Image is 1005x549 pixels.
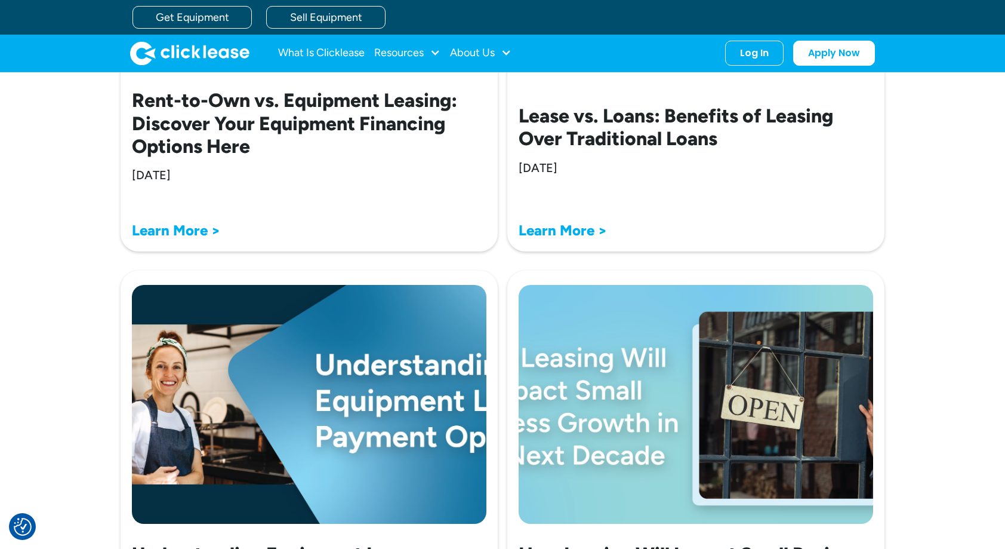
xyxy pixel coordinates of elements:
[132,222,220,239] a: Learn More >
[130,41,249,65] img: Clicklease logo
[374,41,440,65] div: Resources
[132,167,171,183] div: [DATE]
[793,41,875,66] a: Apply Now
[519,222,607,239] a: Learn More >
[519,160,557,176] div: [DATE]
[14,518,32,536] button: Consent Preferences
[740,47,769,59] div: Log In
[519,105,873,151] h2: Lease vs. Loans: Benefits of Leasing Over Traditional Loans
[450,41,511,65] div: About Us
[266,6,386,29] a: Sell Equipment
[14,518,32,536] img: Revisit consent button
[130,41,249,65] a: home
[278,41,365,65] a: What Is Clicklease
[132,89,486,158] h2: Rent-to-Own vs. Equipment Leasing: Discover Your Equipment Financing Options Here
[132,6,252,29] a: Get Equipment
